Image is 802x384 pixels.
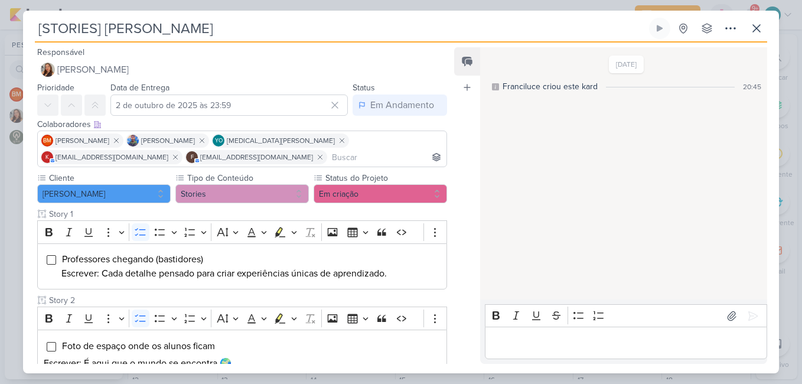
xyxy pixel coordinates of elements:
span: [EMAIL_ADDRESS][DOMAIN_NAME] [56,152,168,162]
div: Franciluce criou este kard [503,80,598,93]
p: f [191,155,194,161]
span: [PERSON_NAME] [56,135,109,146]
div: Colaboradores [37,118,447,131]
div: financeiro.knnpinda@gmail.com [186,151,198,163]
div: Editor toolbar [37,220,447,243]
input: Kard Sem Título [35,18,647,39]
button: [PERSON_NAME] [37,184,171,203]
input: Texto sem título [47,208,447,220]
button: [PERSON_NAME] [37,59,447,80]
label: Tipo de Conteúdo [186,172,309,184]
span: [PERSON_NAME] [141,135,195,146]
button: Em Andamento [353,95,447,116]
label: Data de Entrega [110,83,169,93]
label: Status do Projeto [324,172,447,184]
p: k [45,155,49,161]
button: Stories [175,184,309,203]
input: Texto sem título [47,294,447,307]
span: Foto de espaço onde os alunos ficam [62,340,215,352]
div: Editor editing area: main [37,243,447,290]
div: Yasmin Oliveira [213,135,224,147]
div: Editor toolbar [37,307,447,330]
div: knnpinda@gmail.com [41,151,53,163]
span: [EMAIL_ADDRESS][DOMAIN_NAME] [200,152,313,162]
span: [MEDICAL_DATA][PERSON_NAME] [227,135,335,146]
label: Status [353,83,375,93]
div: Ligar relógio [655,24,664,33]
div: Beth Monteiro [41,135,53,147]
p: Escrever: É aqui que o mundo se encontra 🌍 [44,356,441,370]
p: BM [43,138,51,144]
img: Franciluce Carvalho [41,63,55,77]
input: Buscar [330,150,444,164]
input: Select a date [110,95,348,116]
div: Editor editing area: main [485,327,767,359]
p: YO [215,138,223,144]
label: Responsável [37,47,84,57]
label: Cliente [48,172,171,184]
img: Guilherme Savio [127,135,139,147]
div: 20:45 [743,82,761,92]
div: Em Andamento [370,98,434,112]
div: Editor toolbar [485,304,767,327]
label: Prioridade [37,83,74,93]
div: Editor editing area: main [37,330,447,379]
button: Em criação [314,184,447,203]
span: [PERSON_NAME] [57,63,129,77]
